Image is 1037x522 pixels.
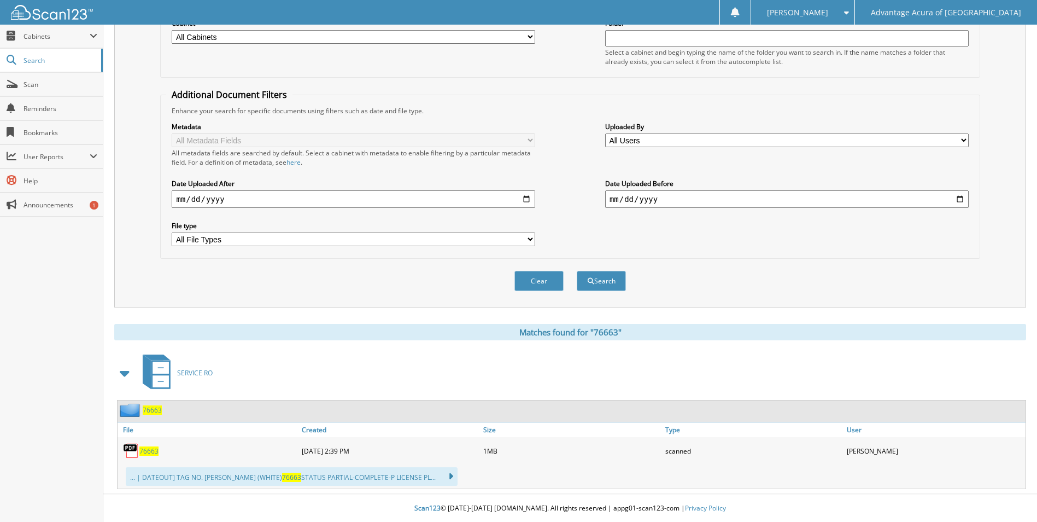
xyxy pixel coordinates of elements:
img: scan123-logo-white.svg [11,5,93,20]
span: Scan123 [414,503,441,513]
label: File type [172,221,535,230]
span: Reminders [24,104,97,113]
span: Announcements [24,200,97,210]
div: scanned [663,440,844,462]
div: Matches found for "76663" [114,324,1026,340]
div: All metadata fields are searched by default. Select a cabinet with metadata to enable filtering b... [172,148,535,167]
input: end [605,190,969,208]
div: Enhance your search for specific documents using filters such as date and file type. [166,106,974,115]
a: Type [663,422,844,437]
span: Bookmarks [24,128,97,137]
span: Help [24,176,97,185]
a: SERVICE RO [136,351,213,395]
label: Date Uploaded After [172,179,535,188]
span: Cabinets [24,32,90,41]
legend: Additional Document Filters [166,89,292,101]
a: Created [299,422,481,437]
span: Scan [24,80,97,89]
div: ... | DATEOUT] TAG NO. [PERSON_NAME] (WHITE) STATUS PARTIAL-COMPLETE-P LICENSE PL... [126,467,458,486]
span: Search [24,56,96,65]
span: SERVICE RO [177,368,213,378]
div: 1 [90,201,98,210]
a: Size [481,422,662,437]
div: © [DATE]-[DATE] [DOMAIN_NAME]. All rights reserved | appg01-scan123-com | [103,495,1037,522]
a: 76663 [139,446,159,456]
span: User Reports [24,152,90,161]
iframe: Chat Widget [982,469,1037,522]
div: 1MB [481,440,662,462]
span: Advantage Acura of [GEOGRAPHIC_DATA] [871,9,1021,16]
label: Date Uploaded Before [605,179,969,188]
button: Clear [514,271,564,291]
label: Uploaded By [605,122,969,131]
span: 76663 [282,473,301,482]
input: start [172,190,535,208]
span: [PERSON_NAME] [767,9,828,16]
button: Search [577,271,626,291]
a: User [844,422,1026,437]
a: Privacy Policy [685,503,726,513]
div: Select a cabinet and begin typing the name of the folder you want to search in. If the name match... [605,48,969,66]
a: File [118,422,299,437]
label: Metadata [172,122,535,131]
div: [DATE] 2:39 PM [299,440,481,462]
img: folder2.png [120,403,143,417]
a: 76663 [143,405,162,415]
a: here [286,158,301,167]
div: [PERSON_NAME] [844,440,1026,462]
img: PDF.png [123,443,139,459]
